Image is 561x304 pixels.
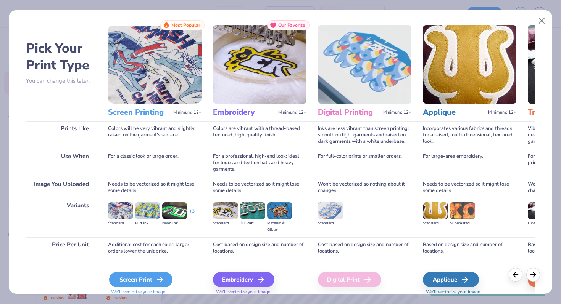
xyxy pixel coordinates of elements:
h3: Screen Printing [108,107,170,117]
span: We'll vectorize your image. [423,289,516,295]
div: For a classic look or large order. [108,149,202,177]
div: Standard [213,220,238,227]
img: Direct-to-film [528,202,553,219]
div: Needs to be vectorized so it might lose some details [213,177,306,198]
div: Incorporates various fabrics and threads for a raised, multi-dimensional, textured look. [423,121,516,149]
div: Digital Print [318,272,381,287]
div: Needs to be vectorized so it might lose some details [423,177,516,198]
div: Puff Ink [135,220,160,227]
div: Standard [423,220,448,227]
div: For a professional, high-end look; ideal for logos and text on hats and heavy garments. [213,149,306,177]
h3: Digital Printing [318,107,380,117]
h3: Applique [423,107,485,117]
div: For full-color prints or smaller orders. [318,149,411,177]
div: Embroidery [213,272,274,287]
img: Sublimated [450,202,475,219]
div: Use When [26,149,97,177]
div: Additional cost for each color; larger orders lower the unit price. [108,237,202,259]
h3: Embroidery [213,107,275,117]
img: Metallic & Glitter [267,202,292,219]
div: Price Per Unit [26,237,97,259]
img: Standard [108,202,133,219]
div: Neon Ink [162,220,187,227]
div: Colors are vibrant with a thread-based textured, high-quality finish. [213,121,306,149]
img: Embroidery [213,25,306,104]
button: Close [535,14,549,28]
div: Direct-to-film [528,220,553,227]
div: Based on design size and number of locations. [423,237,516,259]
span: Minimum: 12+ [278,110,306,115]
img: Puff Ink [135,202,160,219]
span: Minimum: 12+ [488,110,516,115]
div: For large-area embroidery. [423,149,516,177]
img: Standard [423,202,448,219]
div: Colors will be very vibrant and slightly raised on the garment's surface. [108,121,202,149]
div: Cost based on design size and number of locations. [318,237,411,259]
div: Applique [423,272,479,287]
div: Image You Uploaded [26,177,97,198]
img: Neon Ink [162,202,187,219]
div: Cost based on design size and number of locations. [213,237,306,259]
img: Applique [423,25,516,104]
span: Most Popular [171,22,200,28]
span: Minimum: 12+ [383,110,411,115]
span: We'll vectorize your image. [108,289,202,295]
img: Standard [318,202,343,219]
div: Metallic & Glitter [267,220,292,233]
img: Standard [213,202,238,219]
div: 3D Puff [240,220,265,227]
h2: Pick Your Print Type [26,40,97,74]
div: Variants [26,198,97,237]
div: Standard [318,220,343,227]
span: Minimum: 12+ [173,110,202,115]
span: We'll vectorize your image. [213,289,306,295]
div: Sublimated [450,220,475,227]
div: Won't be vectorized so nothing about it changes [318,177,411,198]
div: Screen Print [109,272,172,287]
div: Standard [108,220,133,227]
div: + 3 [189,208,195,221]
div: Needs to be vectorized so it might lose some details [108,177,202,198]
p: You can change this later. [26,78,97,84]
img: Screen Printing [108,25,202,104]
div: Inks are less vibrant than screen printing; smooth on light garments and raised on dark garments ... [318,121,411,149]
span: Our Favorite [278,22,305,28]
img: Digital Printing [318,25,411,104]
div: Prints Like [26,121,97,149]
img: 3D Puff [240,202,265,219]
